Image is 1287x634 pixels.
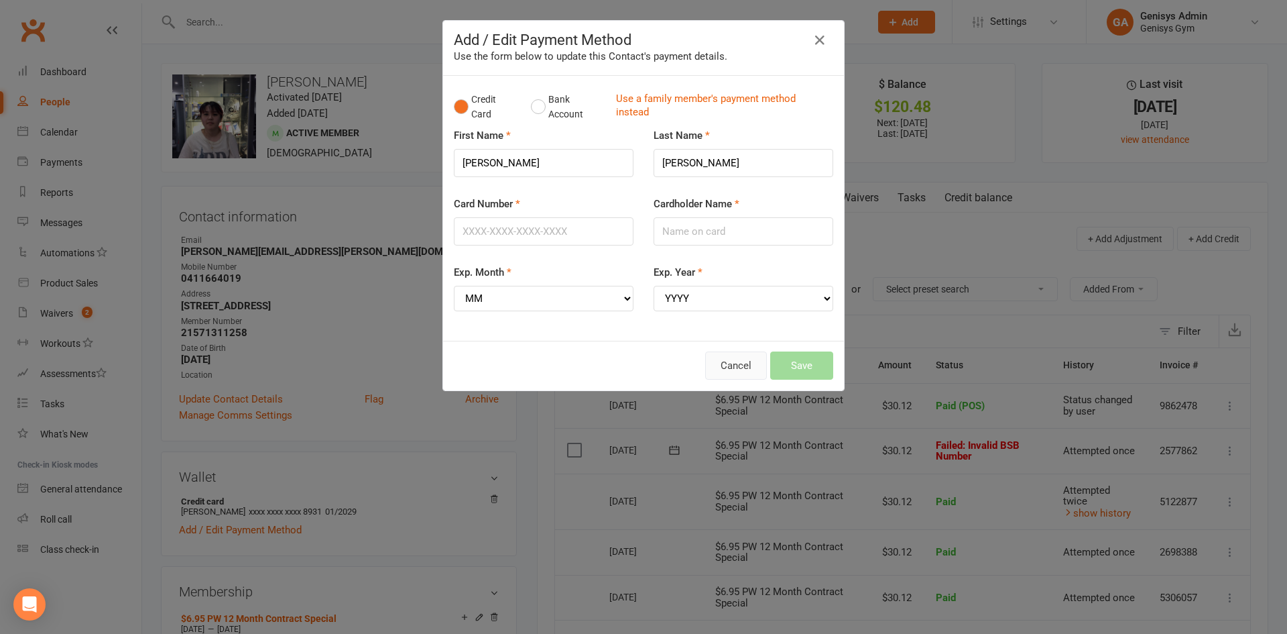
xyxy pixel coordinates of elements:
[654,196,739,212] label: Cardholder Name
[654,127,710,144] label: Last Name
[454,48,833,64] div: Use the form below to update this Contact's payment details.
[531,87,605,127] button: Bank Account
[705,352,767,380] button: Cancel
[454,127,511,144] label: First Name
[13,588,46,621] div: Open Intercom Messenger
[654,217,833,246] input: Name on card
[454,87,517,127] button: Credit Card
[809,30,831,51] button: Close
[454,196,520,212] label: Card Number
[616,92,826,122] a: Use a family member's payment method instead
[654,264,702,280] label: Exp. Year
[454,217,633,246] input: XXXX-XXXX-XXXX-XXXX
[454,32,833,48] h4: Add / Edit Payment Method
[454,264,511,280] label: Exp. Month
